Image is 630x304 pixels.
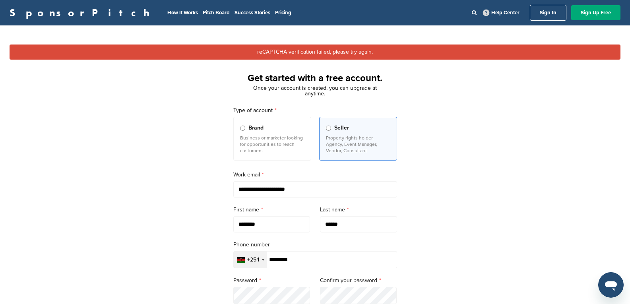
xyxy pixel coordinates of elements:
[224,71,407,85] h1: Get started with a free account.
[326,126,331,131] input: Seller Property rights holder, Agency, Event Manager, Vendor, Consultant
[481,8,521,17] a: Help Center
[334,124,349,132] span: Seller
[234,252,267,268] div: Selected country
[320,276,397,285] label: Confirm your password
[240,126,245,131] input: Brand Business or marketer looking for opportunities to reach customers
[571,5,620,20] a: Sign Up Free
[203,10,230,16] a: Pitch Board
[248,124,264,132] span: Brand
[233,240,397,249] label: Phone number
[326,135,390,154] p: Property rights holder, Agency, Event Manager, Vendor, Consultant
[233,276,310,285] label: Password
[253,85,377,97] span: Once your account is created, you can upgrade at anytime.
[167,10,198,16] a: How It Works
[235,10,270,16] a: Success Stories
[320,205,397,214] label: Last name
[233,170,397,179] label: Work email
[233,205,310,214] label: First name
[233,106,397,115] label: Type of account
[275,10,291,16] a: Pricing
[10,8,155,18] a: SponsorPitch
[10,45,620,60] div: reCAPTCHA verification failed, please try again.
[530,5,566,21] a: Sign In
[598,272,624,298] iframe: Button to launch messaging window
[247,257,260,263] div: +254
[240,135,304,154] p: Business or marketer looking for opportunities to reach customers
